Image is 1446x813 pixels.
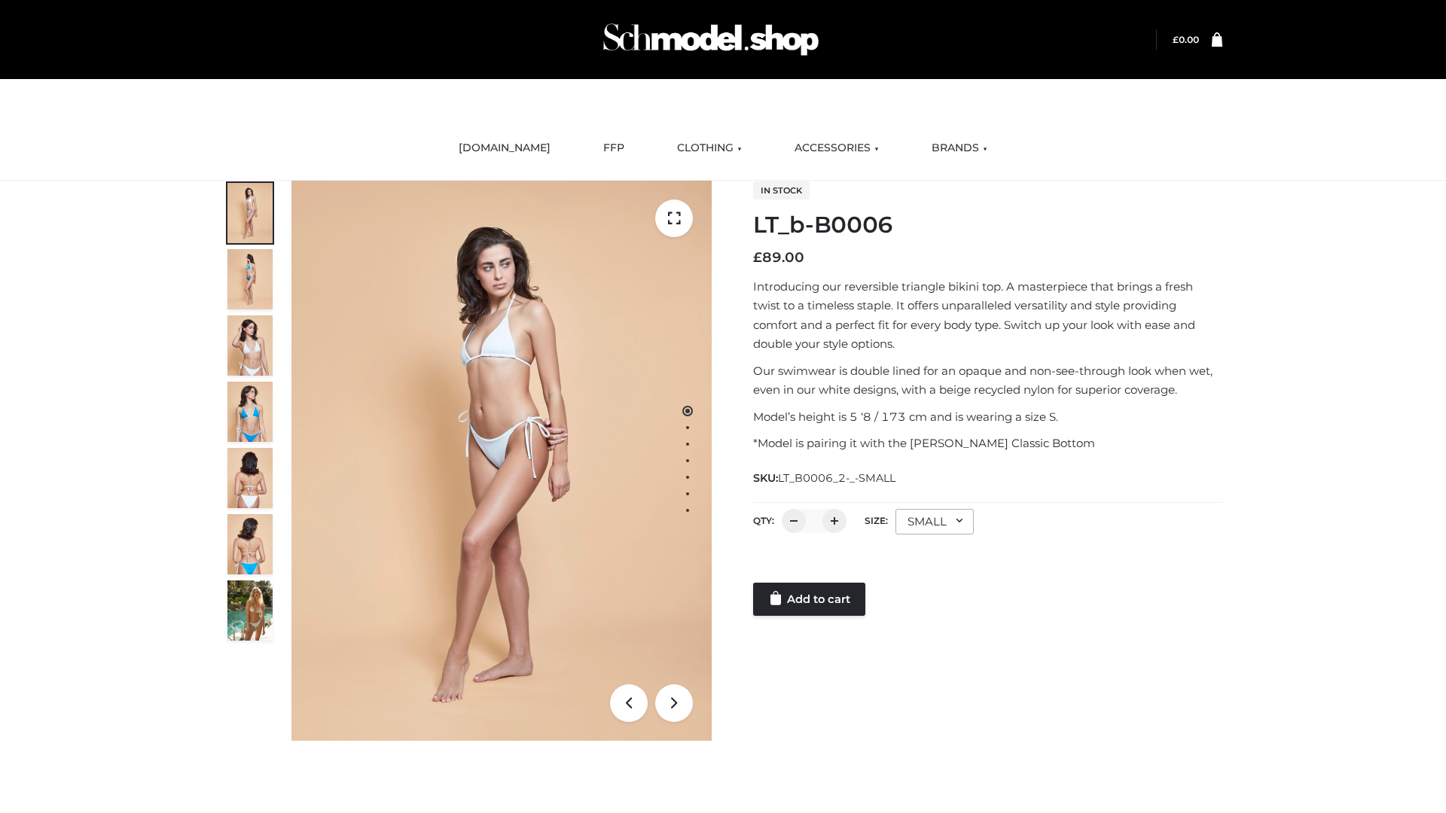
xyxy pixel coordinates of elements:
[447,132,562,165] a: [DOMAIN_NAME]
[753,212,1222,239] h1: LT_b-B0006
[227,382,273,442] img: ArielClassicBikiniTop_CloudNine_AzureSky_OW114ECO_4-scaled.jpg
[778,471,895,485] span: LT_B0006_2-_-SMALL
[753,249,762,266] span: £
[227,249,273,309] img: ArielClassicBikiniTop_CloudNine_AzureSky_OW114ECO_2-scaled.jpg
[227,183,273,243] img: ArielClassicBikiniTop_CloudNine_AzureSky_OW114ECO_1-scaled.jpg
[865,515,888,526] label: Size:
[666,132,753,165] a: CLOTHING
[920,132,999,165] a: BRANDS
[598,10,824,69] img: Schmodel Admin 964
[291,181,712,741] img: ArielClassicBikiniTop_CloudNine_AzureSky_OW114ECO_1
[753,407,1222,427] p: Model’s height is 5 ‘8 / 173 cm and is wearing a size S.
[227,448,273,508] img: ArielClassicBikiniTop_CloudNine_AzureSky_OW114ECO_7-scaled.jpg
[1173,34,1179,45] span: £
[1173,34,1199,45] bdi: 0.00
[227,514,273,574] img: ArielClassicBikiniTop_CloudNine_AzureSky_OW114ECO_8-scaled.jpg
[753,469,897,487] span: SKU:
[753,277,1222,354] p: Introducing our reversible triangle bikini top. A masterpiece that brings a fresh twist to a time...
[783,132,890,165] a: ACCESSORIES
[753,434,1222,453] p: *Model is pairing it with the [PERSON_NAME] Classic Bottom
[753,361,1222,400] p: Our swimwear is double lined for an opaque and non-see-through look when wet, even in our white d...
[753,515,774,526] label: QTY:
[227,580,273,641] img: Arieltop_CloudNine_AzureSky2.jpg
[227,315,273,376] img: ArielClassicBikiniTop_CloudNine_AzureSky_OW114ECO_3-scaled.jpg
[592,132,636,165] a: FFP
[753,181,810,199] span: In stock
[895,509,974,534] div: SMALL
[753,583,865,616] a: Add to cart
[1173,34,1199,45] a: £0.00
[753,249,804,266] bdi: 89.00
